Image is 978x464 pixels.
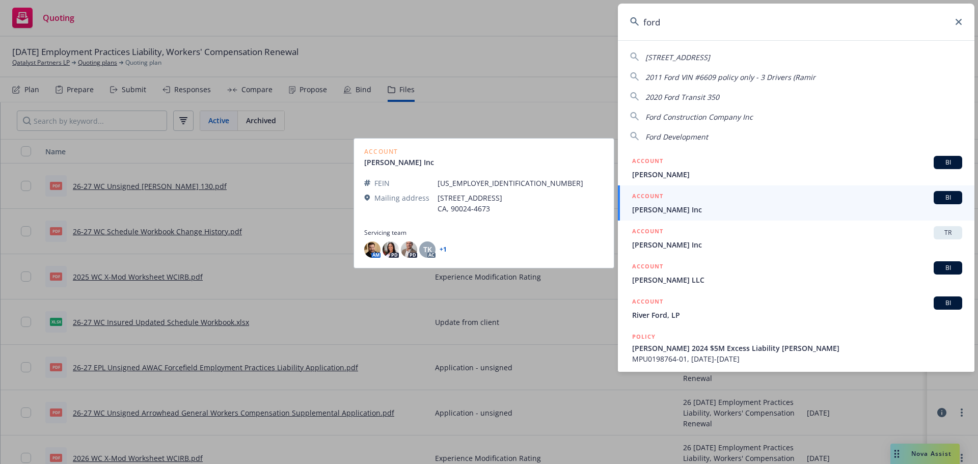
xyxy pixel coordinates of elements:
span: 2020 Ford Transit 350 [645,92,719,102]
a: ACCOUNTBI[PERSON_NAME] Inc [618,185,974,221]
span: MPU0198764-01, [DATE]-[DATE] [632,353,962,364]
h5: ACCOUNT [632,226,663,238]
a: ACCOUNTBIRiver Ford, LP [618,291,974,326]
span: [PERSON_NAME] [632,169,962,180]
h5: POLICY [632,332,656,342]
h5: ACCOUNT [632,296,663,309]
h5: ACCOUNT [632,156,663,168]
span: BI [938,263,958,272]
span: [STREET_ADDRESS] [645,52,710,62]
span: BI [938,298,958,308]
a: POLICY[PERSON_NAME] 2024 $5M Excess Liability [PERSON_NAME]MPU0198764-01, [DATE]-[DATE] [618,326,974,370]
a: ACCOUNTBI[PERSON_NAME] [618,150,974,185]
h5: ACCOUNT [632,191,663,203]
span: River Ford, LP [632,310,962,320]
span: TR [938,228,958,237]
input: Search... [618,4,974,40]
span: BI [938,193,958,202]
span: 2011 Ford VIN #6609 policy only - 3 Drivers (Ramir [645,72,816,82]
a: ACCOUNTTR[PERSON_NAME] Inc [618,221,974,256]
span: Ford Construction Company Inc [645,112,753,122]
h5: ACCOUNT [632,261,663,274]
span: [PERSON_NAME] Inc [632,204,962,215]
span: [PERSON_NAME] Inc [632,239,962,250]
span: [PERSON_NAME] LLC [632,275,962,285]
span: Ford Development [645,132,708,142]
span: [PERSON_NAME] 2024 $5M Excess Liability [PERSON_NAME] [632,343,962,353]
a: ACCOUNTBI[PERSON_NAME] LLC [618,256,974,291]
span: BI [938,158,958,167]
